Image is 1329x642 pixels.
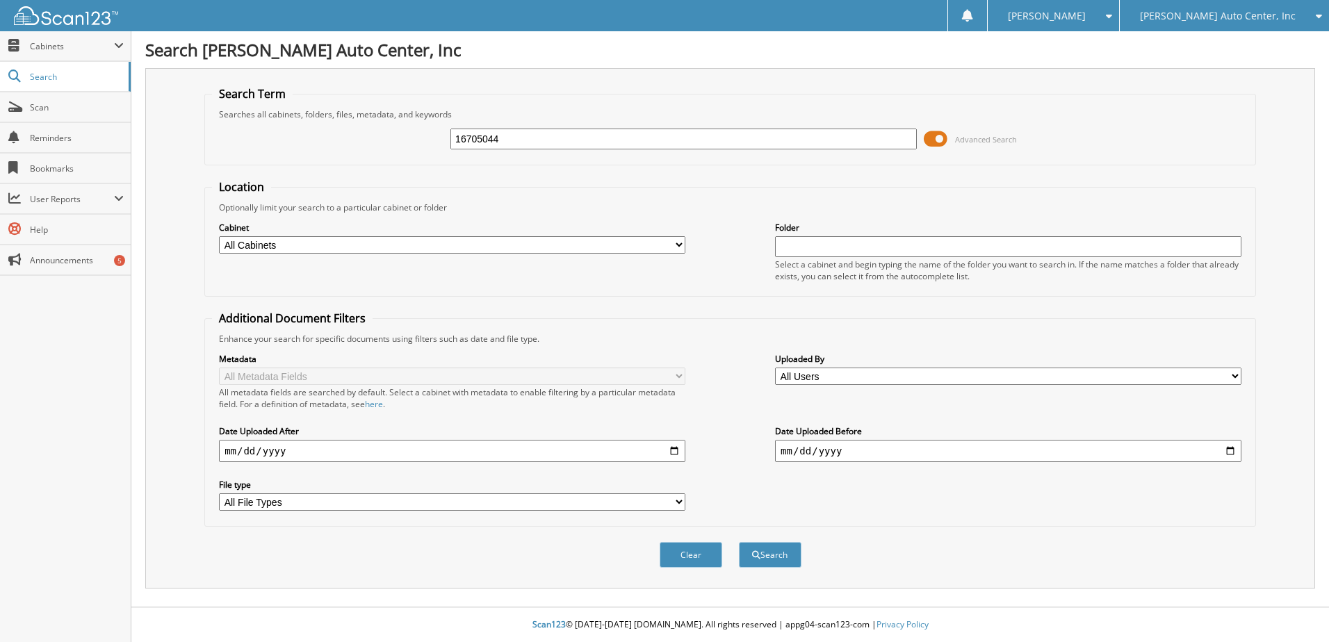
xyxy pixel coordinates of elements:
div: Optionally limit your search to a particular cabinet or folder [212,201,1248,213]
legend: Additional Document Filters [212,311,373,326]
span: Bookmarks [30,163,124,174]
span: Scan [30,101,124,113]
button: Clear [660,542,722,568]
label: Date Uploaded After [219,425,685,437]
legend: Location [212,179,271,195]
span: Reminders [30,132,124,144]
span: Advanced Search [955,134,1017,145]
span: Scan123 [532,618,566,630]
a: here [365,398,383,410]
span: User Reports [30,193,114,205]
div: Searches all cabinets, folders, files, metadata, and keywords [212,108,1248,120]
img: scan123-logo-white.svg [14,6,118,25]
span: [PERSON_NAME] Auto Center, Inc [1140,12,1296,20]
input: end [775,440,1241,462]
label: Uploaded By [775,353,1241,365]
span: Search [30,71,122,83]
div: Select a cabinet and begin typing the name of the folder you want to search in. If the name match... [775,258,1241,282]
div: All metadata fields are searched by default. Select a cabinet with metadata to enable filtering b... [219,386,685,410]
div: 5 [114,255,125,266]
button: Search [739,542,801,568]
label: Folder [775,222,1241,233]
span: Cabinets [30,40,114,52]
span: Help [30,224,124,236]
span: Announcements [30,254,124,266]
input: start [219,440,685,462]
div: © [DATE]-[DATE] [DOMAIN_NAME]. All rights reserved | appg04-scan123-com | [131,608,1329,642]
div: Enhance your search for specific documents using filters such as date and file type. [212,333,1248,345]
legend: Search Term [212,86,293,101]
label: Metadata [219,353,685,365]
label: File type [219,479,685,491]
h1: Search [PERSON_NAME] Auto Center, Inc [145,38,1315,61]
label: Cabinet [219,222,685,233]
span: [PERSON_NAME] [1008,12,1086,20]
label: Date Uploaded Before [775,425,1241,437]
a: Privacy Policy [877,618,929,630]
